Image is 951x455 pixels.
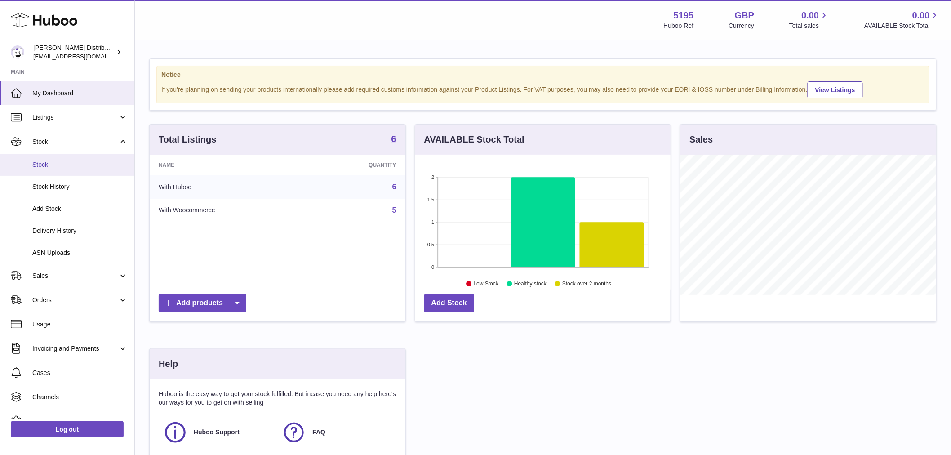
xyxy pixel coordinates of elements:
[11,421,124,437] a: Log out
[32,393,128,401] span: Channels
[32,89,128,98] span: My Dashboard
[159,358,178,370] h3: Help
[514,281,547,287] text: Healthy stock
[424,134,524,146] h3: AVAILABLE Stock Total
[802,9,819,22] span: 0.00
[808,81,863,98] a: View Listings
[32,205,128,213] span: Add Stock
[391,134,396,143] strong: 6
[308,155,405,175] th: Quantity
[282,420,391,445] a: FAQ
[431,174,434,180] text: 2
[32,296,118,304] span: Orders
[864,9,940,30] a: 0.00 AVAILABLE Stock Total
[33,44,114,61] div: [PERSON_NAME] Distribution
[474,281,499,287] text: Low Stock
[427,197,434,202] text: 1.5
[150,175,308,199] td: With Huboo
[32,344,118,353] span: Invoicing and Payments
[161,80,924,98] div: If you're planning on sending your products internationally please add required customs informati...
[391,134,396,145] a: 6
[735,9,754,22] strong: GBP
[33,53,132,60] span: [EMAIL_ADDRESS][DOMAIN_NAME]
[32,272,118,280] span: Sales
[729,22,755,30] div: Currency
[392,206,396,214] a: 5
[912,9,930,22] span: 0.00
[11,45,24,59] img: mccormackdistr@gmail.com
[163,420,273,445] a: Huboo Support
[689,134,713,146] h3: Sales
[32,227,128,235] span: Delivery History
[424,294,474,312] a: Add Stock
[32,369,128,377] span: Cases
[427,242,434,247] text: 0.5
[159,390,396,407] p: Huboo is the easy way to get your stock fulfilled. But incase you need any help here's our ways f...
[194,428,240,437] span: Huboo Support
[150,199,308,222] td: With Woocommerce
[431,264,434,270] text: 0
[562,281,611,287] text: Stock over 2 months
[864,22,940,30] span: AVAILABLE Stock Total
[32,138,118,146] span: Stock
[32,320,128,329] span: Usage
[664,22,694,30] div: Huboo Ref
[32,417,128,426] span: Settings
[32,161,128,169] span: Stock
[674,9,694,22] strong: 5195
[312,428,325,437] span: FAQ
[150,155,308,175] th: Name
[32,183,128,191] span: Stock History
[159,294,246,312] a: Add products
[32,113,118,122] span: Listings
[392,183,396,191] a: 6
[161,71,924,79] strong: Notice
[159,134,217,146] h3: Total Listings
[32,249,128,257] span: ASN Uploads
[789,9,829,30] a: 0.00 Total sales
[431,219,434,225] text: 1
[789,22,829,30] span: Total sales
